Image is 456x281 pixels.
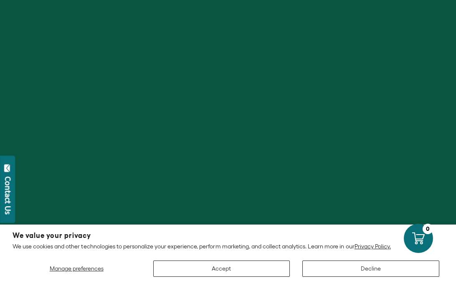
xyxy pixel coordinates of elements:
button: Manage preferences [13,261,141,277]
h2: We value your privacy [13,232,443,239]
span: Manage preferences [50,265,104,272]
p: We use cookies and other technologies to personalize your experience, perform marketing, and coll... [13,243,443,250]
button: Decline [302,261,439,277]
button: Accept [153,261,290,277]
div: Contact Us [4,176,12,215]
a: Privacy Policy. [355,243,391,250]
div: 0 [423,224,433,234]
